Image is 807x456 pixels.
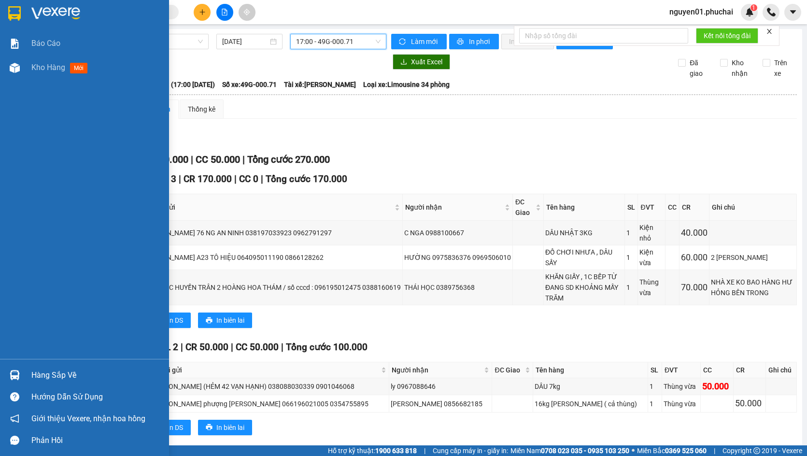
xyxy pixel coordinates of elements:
[766,28,773,35] span: close
[541,447,629,455] strong: 0708 023 035 - 0935 103 250
[664,381,699,392] div: Thùng vừa
[696,28,758,43] button: Kết nối tổng đài
[70,63,87,73] span: mới
[734,362,766,378] th: CR
[745,8,754,16] img: icon-new-feature
[665,194,680,221] th: CC
[767,8,776,16] img: phone-icon
[752,4,755,11] span: 1
[181,342,183,353] span: |
[545,247,623,268] div: ĐỒ CHƠI NHƯA , DÂU SẤY
[405,202,503,213] span: Người nhận
[168,315,183,326] span: In DS
[151,365,379,375] span: Người gửi
[545,228,623,238] div: DÂU NHẬT 3KG
[770,57,797,79] span: Trên xe
[198,313,252,328] button: printerIn biên lai
[784,4,801,21] button: caret-down
[766,362,797,378] th: Ghi chú
[188,104,215,114] div: Thống kê
[31,413,145,425] span: Giới thiệu Vexere, nhận hoa hồng
[149,313,191,328] button: printerIn DS
[639,222,664,243] div: Kiện nhỏ
[328,445,417,456] span: Hỗ trợ kỹ thuật:
[545,271,623,303] div: KHĂN GIẤY , 1C BẾP TỪ ĐANG SD KHOẢNG MẤY TRĂM
[392,365,482,375] span: Người nhận
[284,79,356,90] span: Tài xế: [PERSON_NAME]
[424,445,425,456] span: |
[150,399,387,409] div: [PERSON_NAME] phượng [PERSON_NAME] 066196021005 0354755895
[375,447,417,455] strong: 1900 633 818
[665,447,707,455] strong: 0369 525 060
[399,38,407,46] span: sync
[404,228,511,238] div: C NGA 0988100667
[714,445,715,456] span: |
[266,173,347,185] span: Tổng cước 170.000
[404,252,511,263] div: HƯỜNG 0975836376 0969506010
[638,194,665,221] th: ĐVT
[184,173,232,185] span: CR 170.000
[626,228,636,238] div: 1
[10,436,19,445] span: message
[535,381,646,392] div: DÂU 7kg
[701,362,733,378] th: CC
[286,342,368,353] span: Tổng cước 100.000
[735,397,764,410] div: 50.000
[632,449,635,453] span: ⚪️
[185,342,228,353] span: CR 50.000
[10,414,19,423] span: notification
[686,57,713,79] span: Đã giao
[533,362,648,378] th: Tên hàng
[149,420,191,435] button: printerIn DS
[404,282,511,293] div: THÁI HỌC 0389756368
[199,9,206,15] span: plus
[236,342,279,353] span: CC 50.000
[239,173,258,185] span: CC 0
[457,38,465,46] span: printer
[650,399,660,409] div: 1
[196,154,240,165] span: CC 50.000
[216,422,244,433] span: In biên lai
[222,36,268,47] input: 14/10/2025
[639,277,664,298] div: Thùng vừa
[179,173,181,185] span: |
[31,37,60,49] span: Báo cáo
[681,281,708,294] div: 70.000
[10,392,19,401] span: question-circle
[400,58,407,66] span: download
[221,9,228,15] span: file-add
[144,202,393,213] span: Người gửi
[681,251,708,264] div: 60.000
[31,390,162,404] div: Hướng dẫn sử dụng
[544,194,625,221] th: Tên hàng
[711,277,795,298] div: NHÀ XE KO BAO HÀNG HƯ HỎNG BÊN TRONG
[393,54,450,70] button: downloadXuất Excel
[10,39,20,49] img: solution-icon
[753,447,760,454] span: copyright
[391,399,491,409] div: [PERSON_NAME] 0856682185
[222,79,277,90] span: Số xe: 49G-000.71
[709,194,797,221] th: Ghi chú
[296,34,381,49] span: 17:00 - 49G-000.71
[363,79,450,90] span: Loại xe: Limousine 34 phòng
[648,362,662,378] th: SL
[143,252,401,263] div: [PERSON_NAME] A23 TÔ HIỆU 064095011190 0866128262
[198,420,252,435] button: printerIn biên lai
[31,433,162,448] div: Phản hồi
[247,154,330,165] span: Tổng cước 270.000
[150,381,387,392] div: [PERSON_NAME] (HẺM 42 VẠN HẠNH) 038088030339 0901046068
[411,57,442,67] span: Xuất Excel
[681,226,708,240] div: 40.000
[160,342,178,353] span: SL 2
[231,342,233,353] span: |
[535,399,646,409] div: 16kg [PERSON_NAME] ( cả thùng)
[433,445,508,456] span: Cung cấp máy in - giấy in:
[469,36,491,47] span: In phơi
[411,36,439,47] span: Làm mới
[662,362,701,378] th: ĐVT
[191,154,193,165] span: |
[391,381,491,392] div: ly 0967088646
[243,9,250,15] span: aim
[750,4,757,11] sup: 1
[625,194,638,221] th: SL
